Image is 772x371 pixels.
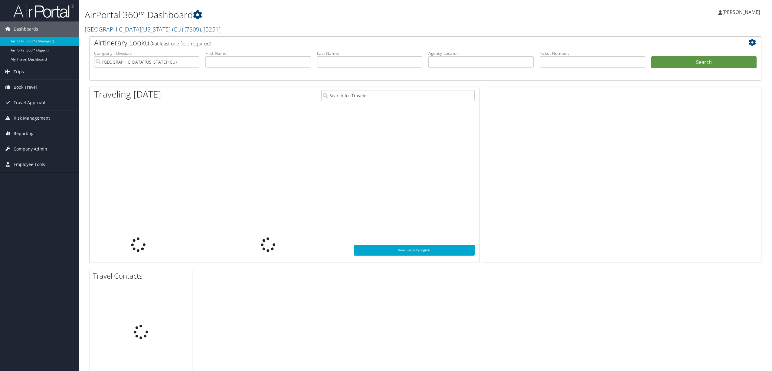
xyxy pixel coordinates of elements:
h2: Airtinerary Lookup [94,38,701,48]
button: Search [651,56,757,68]
span: , [ 5251 ] [201,25,221,33]
span: Book Travel [14,80,37,95]
span: (at least one field required) [153,40,211,47]
span: ( 7309 ) [185,25,201,33]
label: Last Name: [317,50,422,56]
span: Dashboards [14,22,38,37]
label: First Name: [205,50,311,56]
span: Trips [14,64,24,79]
h2: Travel Contacts [93,271,192,281]
span: [PERSON_NAME] [722,9,760,15]
span: Company Admin [14,141,47,157]
span: Reporting [14,126,34,141]
a: View SecurityLogic® [354,245,475,256]
label: Company - Division: [94,50,199,56]
span: Travel Approval [14,95,45,110]
img: airportal-logo.png [13,4,74,18]
input: Search for Traveler [321,90,475,101]
label: Agency Locator: [428,50,534,56]
h1: AirPortal 360™ Dashboard [85,8,539,21]
span: Risk Management [14,111,50,126]
h1: Traveling [DATE] [94,88,161,101]
span: Employee Tools [14,157,45,172]
a: [PERSON_NAME] [718,3,766,21]
label: Ticket Number: [540,50,645,56]
a: [GEOGRAPHIC_DATA][US_STATE] (CU) [85,25,221,33]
